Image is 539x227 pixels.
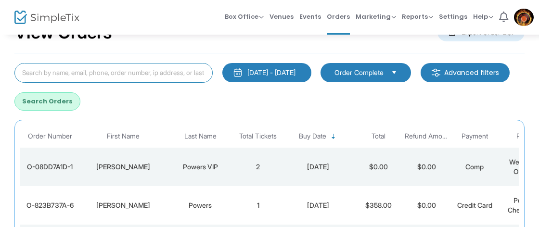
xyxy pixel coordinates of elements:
[22,162,77,172] div: O-08DD7A1D-1
[509,158,536,176] span: Web Box Office
[14,63,213,83] input: Search by name, email, phone, order number, ip address, or last 4 digits of card
[354,186,402,225] td: $358.00
[402,148,450,186] td: $0.00
[284,162,352,172] div: 8/16/2025
[402,125,450,148] th: Refund Amount
[299,4,321,29] span: Events
[233,68,243,77] img: monthly
[234,148,282,186] td: 2
[284,201,352,210] div: 8/12/2025
[234,125,282,148] th: Total Tickets
[225,12,264,21] span: Box Office
[402,12,433,21] span: Reports
[82,162,164,172] div: Larry
[387,67,401,78] button: Select
[421,63,510,82] m-button: Advanced filters
[247,68,295,77] div: [DATE] - [DATE]
[22,201,77,210] div: O-823B737A-6
[473,12,493,21] span: Help
[169,201,231,210] div: Powers
[439,4,467,29] span: Settings
[356,12,396,21] span: Marketing
[107,132,140,140] span: First Name
[431,68,441,77] img: filter
[222,63,311,82] button: [DATE] - [DATE]
[169,162,231,172] div: Powers VIP
[82,201,164,210] div: Larry
[184,132,217,140] span: Last Name
[457,201,492,209] span: Credit Card
[330,133,337,140] span: Sortable
[402,186,450,225] td: $0.00
[354,148,402,186] td: $0.00
[28,132,72,140] span: Order Number
[14,92,80,111] button: Search Orders
[516,132,529,140] span: PoS
[465,163,484,171] span: Comp
[299,132,326,140] span: Buy Date
[462,132,488,140] span: Payment
[354,125,402,148] th: Total
[334,68,384,77] span: Order Complete
[234,186,282,225] td: 1
[327,4,350,29] span: Orders
[269,4,294,29] span: Venues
